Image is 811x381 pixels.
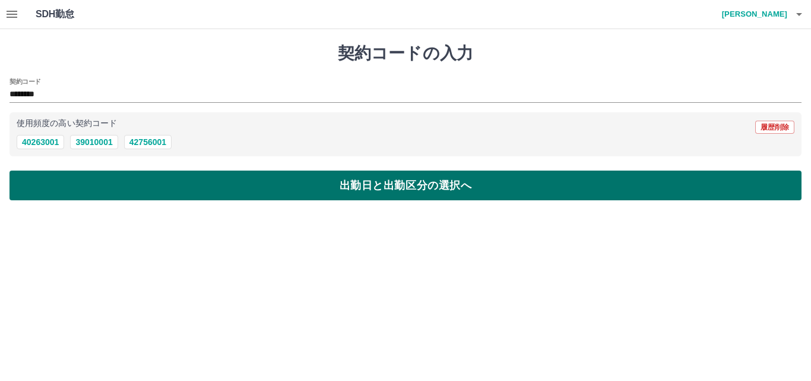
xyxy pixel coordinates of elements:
h1: 契約コードの入力 [9,43,802,64]
button: 39010001 [70,135,118,149]
button: 40263001 [17,135,64,149]
h2: 契約コード [9,77,41,86]
button: 履歴削除 [755,121,794,134]
p: 使用頻度の高い契約コード [17,119,117,128]
button: 42756001 [124,135,172,149]
button: 出勤日と出勤区分の選択へ [9,171,802,200]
